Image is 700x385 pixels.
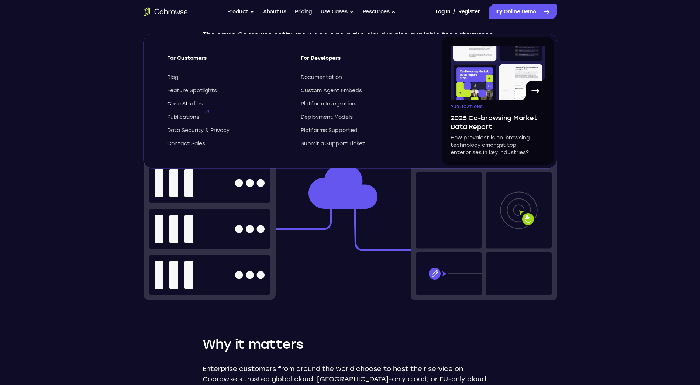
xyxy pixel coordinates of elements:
span: Blog [167,74,178,81]
span: 2025 Co-browsing Market Data Report [451,114,545,131]
span: For Developers [301,55,421,68]
a: Custom Agent Embeds [301,87,421,94]
a: Publications [167,114,287,121]
button: Resources [363,4,396,19]
p: How prevalent is co-browsing technology amongst top enterprises in key industries? [451,134,545,156]
a: About us [263,4,286,19]
span: Deployment Models [301,114,353,121]
img: Window wireframes with cobrowse components [144,158,557,300]
span: Publications [451,105,483,109]
p: The same Cobrowse software which runs in the cloud is also available for enterprises to self-host... [203,30,498,60]
a: Pricing [295,4,312,19]
a: Try Online Demo [489,4,557,19]
span: Feature Spotlights [167,87,217,94]
span: For Customers [167,55,287,68]
span: Submit a Support Ticket [301,140,365,148]
a: Platform Integrations [301,100,421,108]
span: Publications [167,114,199,121]
a: Log In [435,4,450,19]
a: Submit a Support Ticket [301,140,421,148]
button: Product [227,4,255,19]
span: Platform Integrations [301,100,358,108]
a: Contact Sales [167,140,287,148]
span: Custom Agent Embeds [301,87,362,94]
span: Contact Sales [167,140,205,148]
span: Data Security & Privacy [167,127,230,134]
button: Use Cases [321,4,354,19]
a: Blog [167,74,287,81]
a: Data Security & Privacy [167,127,287,134]
a: Feature Spotlights [167,87,287,94]
a: Platforms Supported [301,127,421,134]
img: A page from the browsing market ebook [451,46,545,100]
h2: Why it matters [203,336,498,353]
span: / [453,7,455,16]
a: Documentation [301,74,421,81]
a: Go to the home page [144,7,188,16]
span: Platforms Supported [301,127,358,134]
a: Register [458,4,480,19]
span: Documentation [301,74,342,81]
a: Case Studies [167,100,287,108]
span: Case Studies [167,100,203,108]
a: Deployment Models [301,114,421,121]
